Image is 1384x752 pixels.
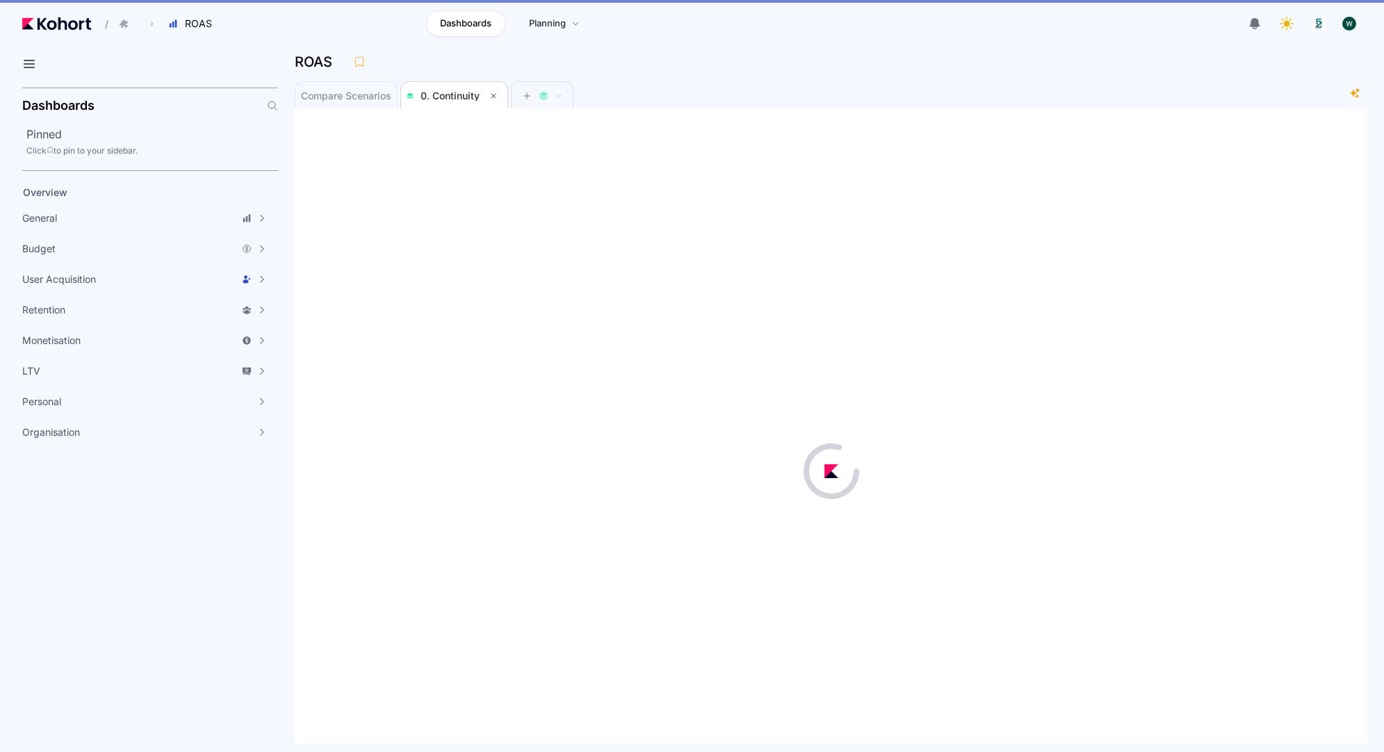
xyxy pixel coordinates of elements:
a: Dashboards [426,10,506,37]
span: Compare Scenarios [301,91,391,101]
span: Budget [22,242,56,256]
a: Overview [18,182,254,203]
div: Click to pin to your sidebar. [26,145,278,156]
h3: ROAS [295,55,341,69]
img: logo_logo_images_1_20240607072359498299_20240828135028712857.jpeg [1312,17,1326,31]
span: ROAS [185,17,212,31]
span: Planning [529,17,566,31]
span: Overview [23,186,67,198]
span: Retention [22,303,65,317]
h2: Dashboards [22,99,95,112]
h2: Pinned [26,126,278,142]
span: General [22,211,57,225]
span: › [147,18,156,29]
span: Dashboards [440,17,491,31]
span: Monetisation [22,334,81,348]
a: Planning [514,10,594,37]
span: LTV [22,364,40,378]
span: Organisation [22,425,80,439]
button: ROAS [161,12,227,35]
span: Personal [22,395,61,409]
span: 0. Continuity [421,90,480,101]
span: / [94,17,108,31]
span: User Acquisition [22,272,96,286]
img: Kohort logo [22,17,91,30]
